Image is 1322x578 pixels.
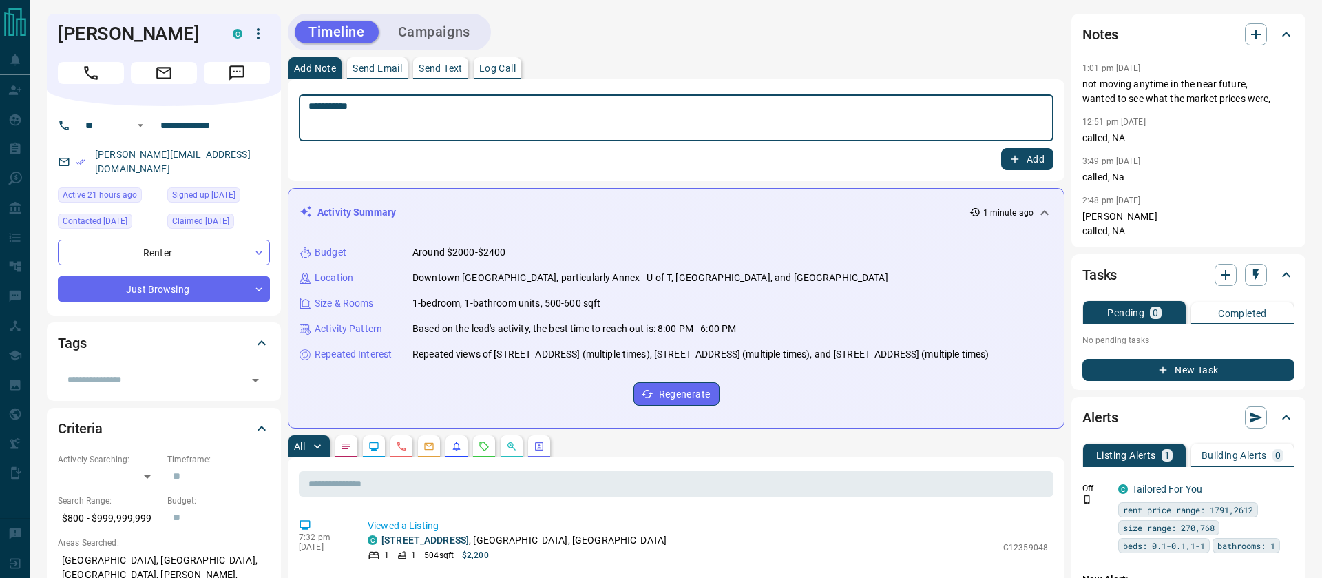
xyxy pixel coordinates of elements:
span: Claimed [DATE] [172,214,229,228]
h2: Alerts [1082,406,1118,429]
div: Renter [58,240,270,265]
p: Building Alerts [1202,451,1267,460]
p: Send Text [419,63,463,73]
svg: Notes [341,441,352,452]
p: Size & Rooms [315,296,374,311]
button: Campaigns [384,21,484,43]
p: 0 [1153,308,1158,318]
p: Activity Pattern [315,322,382,336]
button: Add [1001,148,1053,170]
div: Wed Jun 24 2020 [167,187,270,207]
div: Notes [1082,18,1294,51]
div: Activity Summary1 minute ago [300,200,1053,225]
svg: Calls [396,441,407,452]
span: Message [204,62,270,84]
div: condos.ca [368,535,377,545]
span: Active 21 hours ago [63,188,137,202]
svg: Lead Browsing Activity [368,441,379,452]
p: Areas Searched: [58,537,270,549]
svg: Listing Alerts [451,441,462,452]
p: [PERSON_NAME] called, NA [1082,209,1294,238]
span: size range: 270,768 [1123,521,1215,535]
p: , [GEOGRAPHIC_DATA], [GEOGRAPHIC_DATA] [381,533,667,548]
p: Completed [1218,309,1267,318]
p: Pending [1107,308,1144,318]
p: Budget: [167,495,270,507]
div: Tags [58,327,270,360]
p: Location [315,271,353,285]
a: [PERSON_NAME][EMAIL_ADDRESS][DOMAIN_NAME] [95,149,251,174]
a: Tailored For You [1132,484,1202,495]
p: 1-bedroom, 1-bathroom units, 500-600 sqft [412,296,600,311]
p: 7:32 pm [299,533,347,542]
p: Based on the lead's activity, the best time to reach out is: 8:00 PM - 6:00 PM [412,322,736,336]
h2: Tasks [1082,264,1117,286]
p: 3:49 pm [DATE] [1082,156,1141,166]
p: Log Call [479,63,516,73]
p: not moving anytime in the near future, wanted to see what the market prices were, [1082,77,1294,106]
div: Tasks [1082,258,1294,291]
p: All [294,442,305,451]
p: Viewed a Listing [368,519,1048,533]
span: Call [58,62,124,84]
span: beds: 0.1-0.1,1-1 [1123,539,1205,553]
p: 1 [1164,451,1170,460]
p: called, NA [1082,131,1294,145]
p: 1:01 pm [DATE] [1082,63,1141,73]
p: C12359048 [1003,541,1048,554]
p: Repeated Interest [315,347,392,362]
p: No pending tasks [1082,330,1294,351]
p: Search Range: [58,495,160,507]
span: Contacted [DATE] [63,214,127,228]
button: Open [132,117,149,134]
p: called, Na [1082,170,1294,185]
svg: Push Notification Only [1082,495,1092,504]
p: Repeated views of [STREET_ADDRESS] (multiple times), [STREET_ADDRESS] (multiple times), and [STRE... [412,347,989,362]
div: Alerts [1082,401,1294,434]
h2: Tags [58,332,86,354]
p: $800 - $999,999,999 [58,507,160,530]
p: 1 [411,549,416,561]
div: condos.ca [1118,484,1128,494]
svg: Email Verified [76,157,85,167]
p: Budget [315,245,346,260]
h2: Criteria [58,417,103,440]
button: Timeline [295,21,379,43]
p: Add Note [294,63,336,73]
svg: Emails [423,441,434,452]
div: Criteria [58,412,270,445]
div: Mon Sep 15 2025 [58,187,160,207]
div: Mon Oct 23 2023 [167,214,270,233]
p: 12:51 pm [DATE] [1082,117,1146,127]
p: 1 [384,549,389,561]
p: Around $2000-$2400 [412,245,505,260]
svg: Requests [479,441,490,452]
p: Activity Summary [317,205,396,220]
span: Signed up [DATE] [172,188,235,202]
p: 504 sqft [424,549,454,561]
button: Regenerate [633,382,720,406]
span: bathrooms: 1 [1217,539,1275,553]
div: condos.ca [233,29,242,39]
p: Send Email [353,63,402,73]
p: Downtown [GEOGRAPHIC_DATA], particularly Annex - U of T, [GEOGRAPHIC_DATA], and [GEOGRAPHIC_DATA] [412,271,888,285]
span: rent price range: 1791,2612 [1123,503,1253,517]
button: Open [246,371,265,390]
button: New Task [1082,359,1294,381]
p: Off [1082,482,1110,495]
p: 0 [1275,451,1281,460]
div: Thu Oct 26 2023 [58,214,160,233]
span: Email [131,62,197,84]
p: 2:48 pm [DATE] [1082,196,1141,205]
div: Just Browsing [58,276,270,302]
a: [STREET_ADDRESS] [381,535,469,546]
p: Actively Searching: [58,453,160,466]
p: Listing Alerts [1096,451,1156,460]
h2: Notes [1082,23,1118,45]
p: Timeframe: [167,453,270,466]
h1: [PERSON_NAME] [58,23,212,45]
svg: Opportunities [506,441,517,452]
svg: Agent Actions [534,441,545,452]
p: [DATE] [299,542,347,552]
p: 1 minute ago [983,207,1034,219]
